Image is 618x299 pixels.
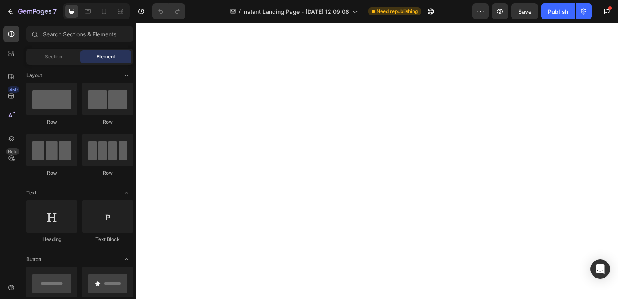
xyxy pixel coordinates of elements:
[26,169,77,177] div: Row
[541,3,575,19] button: Publish
[511,3,538,19] button: Save
[26,236,77,243] div: Heading
[45,53,62,60] span: Section
[120,186,133,199] span: Toggle open
[518,8,531,15] span: Save
[26,256,41,263] span: Button
[120,253,133,266] span: Toggle open
[8,86,19,93] div: 450
[26,72,42,79] span: Layout
[377,8,418,15] span: Need republishing
[152,3,185,19] div: Undo/Redo
[242,7,349,16] span: Instant Landing Page - [DATE] 12:09:08
[26,26,133,42] input: Search Sections & Elements
[26,118,77,126] div: Row
[120,69,133,82] span: Toggle open
[136,23,618,299] iframe: Design area
[26,189,36,196] span: Text
[239,7,241,16] span: /
[548,7,568,16] div: Publish
[97,53,115,60] span: Element
[6,148,19,155] div: Beta
[3,3,60,19] button: 7
[53,6,57,16] p: 7
[82,169,133,177] div: Row
[590,259,610,279] div: Open Intercom Messenger
[82,118,133,126] div: Row
[82,236,133,243] div: Text Block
